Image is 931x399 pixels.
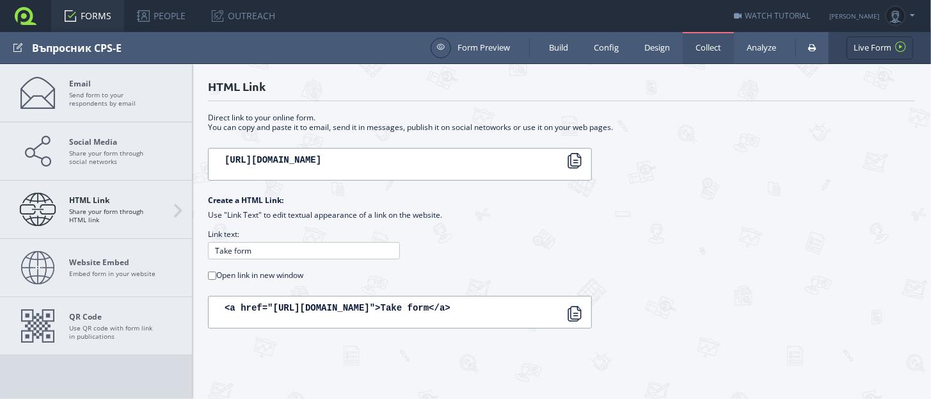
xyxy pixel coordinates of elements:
strong: QR Code [69,312,159,322]
div: Create a HTML Link: [208,195,915,205]
div: Въпросник CPS-E [32,32,424,63]
a: Collect [683,32,734,63]
a: Analyze [734,32,789,63]
h2: HTML Link [208,80,915,101]
span: Share your form through social networks [69,137,159,165]
a: Config [581,32,632,63]
span: Edit [13,40,23,56]
a: Build [536,32,581,63]
span: Embed form in your website [69,257,155,278]
label: Link text: [208,229,239,239]
a: WATCH TUTORIAL [734,10,810,21]
strong: HTML Link [69,195,159,205]
span: Share your form through HTML link [69,195,159,224]
div: Direct link to your online form. You can copy and paste it to email, send it in messages, publish... [208,113,915,132]
a: Live Form [847,37,913,60]
a: Design [632,32,683,63]
input: Open link in new window [208,272,216,280]
strong: Email [69,79,159,88]
strong: Social Media [69,137,159,147]
span: Send form to your respondents by email [69,79,159,107]
div: Use "Link Text" to edit textual appearance of a link on the website. [208,195,915,220]
span: Use QR code with form link in publications [69,312,159,340]
label: Open link in new window [208,269,303,280]
a: Form Preview [431,38,510,58]
strong: Website Embed [69,257,155,267]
